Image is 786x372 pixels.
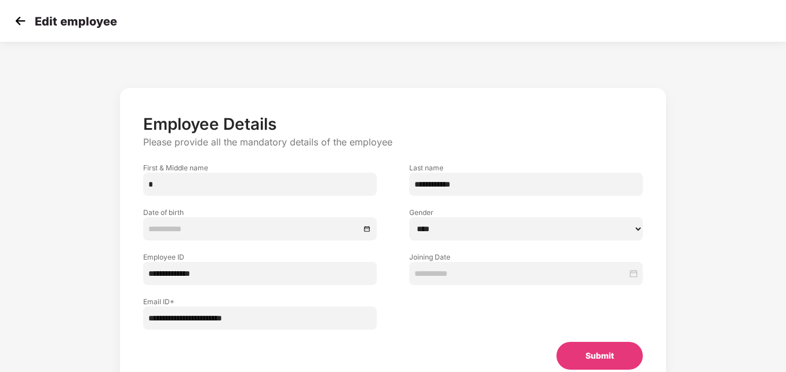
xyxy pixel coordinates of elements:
[409,207,643,217] label: Gender
[556,342,643,370] button: Submit
[143,297,377,307] label: Email ID
[12,12,29,30] img: svg+xml;base64,PHN2ZyB4bWxucz0iaHR0cDovL3d3dy53My5vcmcvMjAwMC9zdmciIHdpZHRoPSIzMCIgaGVpZ2h0PSIzMC...
[409,252,643,262] label: Joining Date
[143,136,643,148] p: Please provide all the mandatory details of the employee
[143,163,377,173] label: First & Middle name
[409,163,643,173] label: Last name
[143,252,377,262] label: Employee ID
[35,14,117,28] p: Edit employee
[143,207,377,217] label: Date of birth
[143,114,643,134] p: Employee Details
